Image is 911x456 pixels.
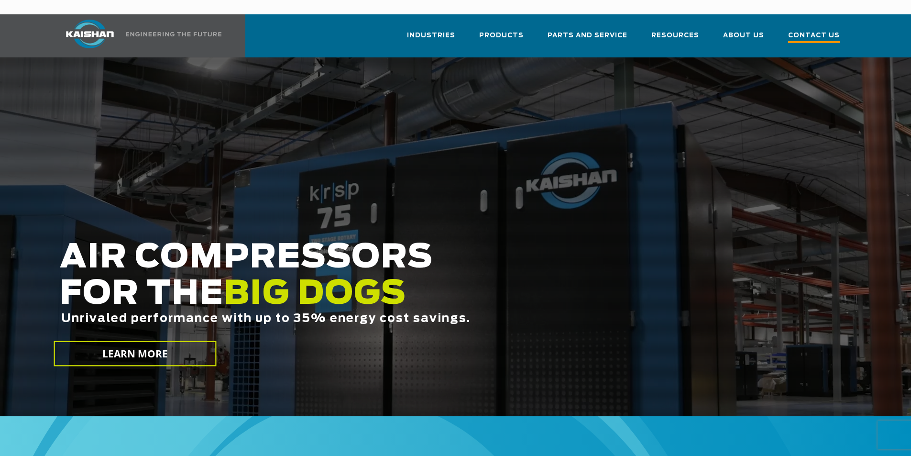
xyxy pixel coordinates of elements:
[651,30,699,41] span: Resources
[548,30,627,41] span: Parts and Service
[54,20,126,48] img: kaishan logo
[548,23,627,56] a: Parts and Service
[407,23,455,56] a: Industries
[61,313,471,324] span: Unrivaled performance with up to 35% energy cost savings.
[126,32,221,36] img: Engineering the future
[788,30,840,43] span: Contact Us
[479,30,524,41] span: Products
[54,341,216,367] a: LEARN MORE
[723,30,764,41] span: About Us
[407,30,455,41] span: Industries
[224,278,406,311] span: BIG DOGS
[60,240,718,355] h2: AIR COMPRESSORS FOR THE
[651,23,699,56] a: Resources
[102,347,168,361] span: LEARN MORE
[479,23,524,56] a: Products
[788,23,840,57] a: Contact Us
[723,23,764,56] a: About Us
[54,14,223,57] a: Kaishan USA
